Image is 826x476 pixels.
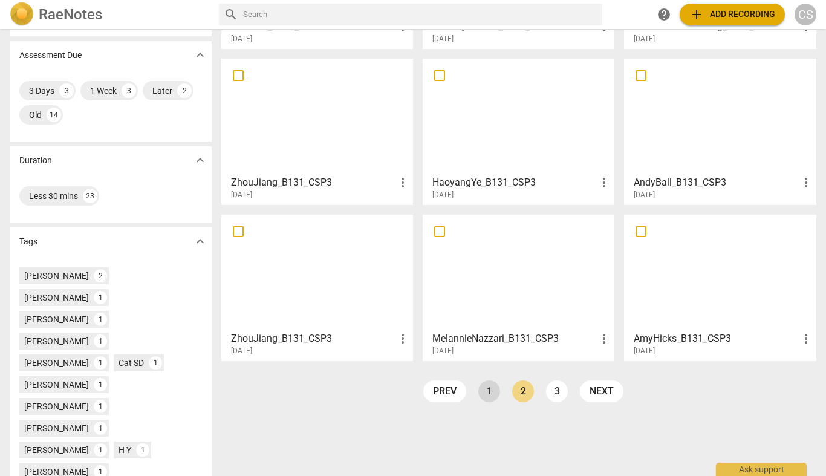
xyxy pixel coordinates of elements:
[634,346,655,356] span: [DATE]
[634,190,655,200] span: [DATE]
[83,189,97,203] div: 23
[24,400,89,412] div: [PERSON_NAME]
[24,313,89,325] div: [PERSON_NAME]
[24,444,89,456] div: [PERSON_NAME]
[90,85,117,97] div: 1 Week
[799,175,813,190] span: more_vert
[149,356,162,370] div: 1
[512,380,534,402] a: Page 2 is your current page
[24,357,89,369] div: [PERSON_NAME]
[39,6,102,23] h2: RaeNotes
[119,357,144,369] div: Cat SD
[634,175,798,190] h3: AndyBall_B131_CSP3
[24,335,89,347] div: [PERSON_NAME]
[10,2,34,27] img: Logo
[29,85,54,97] div: 3 Days
[634,331,798,346] h3: AmyHicks_B131_CSP3
[119,444,131,456] div: H Y
[427,219,610,356] a: MelannieNazzari_B131_CSP3[DATE]
[19,49,82,62] p: Assessment Due
[59,83,74,98] div: 3
[478,380,500,402] a: Page 1
[193,153,207,168] span: expand_more
[597,175,611,190] span: more_vert
[231,331,395,346] h3: ZhouJiang_B131_CSP3
[432,331,597,346] h3: MelannieNazzari_B131_CSP3
[94,356,107,370] div: 1
[224,7,238,22] span: search
[94,269,107,282] div: 2
[689,7,704,22] span: add
[395,331,410,346] span: more_vert
[24,270,89,282] div: [PERSON_NAME]
[546,380,568,402] a: Page 3
[432,190,454,200] span: [DATE]
[432,175,597,190] h3: HaoyangYe_B131_CSP3
[94,400,107,413] div: 1
[231,190,252,200] span: [DATE]
[628,219,811,356] a: AmyHicks_B131_CSP3[DATE]
[680,4,785,25] button: Upload
[19,154,52,167] p: Duration
[94,443,107,457] div: 1
[94,378,107,391] div: 1
[243,5,598,24] input: Search
[10,2,209,27] a: LogoRaeNotes
[19,235,37,248] p: Tags
[580,380,623,402] a: next
[136,443,149,457] div: 1
[231,34,252,44] span: [DATE]
[231,346,252,356] span: [DATE]
[94,291,107,304] div: 1
[716,463,807,476] div: Ask support
[226,219,409,356] a: ZhouJiang_B131_CSP3[DATE]
[152,85,172,97] div: Later
[94,334,107,348] div: 1
[423,380,466,402] a: prev
[94,422,107,435] div: 1
[24,292,89,304] div: [PERSON_NAME]
[653,4,675,25] a: Help
[226,63,409,200] a: ZhouJiang_B131_CSP3[DATE]
[193,234,207,249] span: expand_more
[657,7,671,22] span: help
[395,175,410,190] span: more_vert
[689,7,775,22] span: Add recording
[597,331,611,346] span: more_vert
[47,108,61,122] div: 14
[432,346,454,356] span: [DATE]
[191,232,209,250] button: Show more
[795,4,816,25] button: CS
[177,83,192,98] div: 2
[94,313,107,326] div: 1
[634,34,655,44] span: [DATE]
[432,34,454,44] span: [DATE]
[193,48,207,62] span: expand_more
[191,151,209,169] button: Show more
[628,63,811,200] a: AndyBall_B131_CSP3[DATE]
[122,83,136,98] div: 3
[29,109,42,121] div: Old
[191,46,209,64] button: Show more
[24,422,89,434] div: [PERSON_NAME]
[24,379,89,391] div: [PERSON_NAME]
[29,190,78,202] div: Less 30 mins
[231,175,395,190] h3: ZhouJiang_B131_CSP3
[427,63,610,200] a: HaoyangYe_B131_CSP3[DATE]
[799,331,813,346] span: more_vert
